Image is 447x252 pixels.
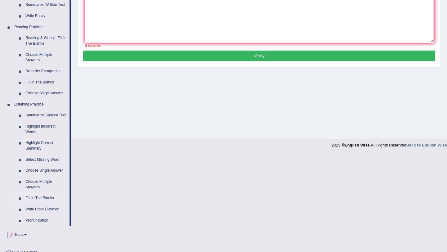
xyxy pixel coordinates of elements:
strong: English Wise. [345,143,371,147]
a: Summarize Spoken Text [23,110,70,121]
a: Listening Practice [11,99,70,110]
a: Write From Dictation [23,204,70,215]
button: Verify [83,51,435,61]
a: Choose Single Answer [23,88,70,99]
a: Highlight Incorrect Words [23,121,70,137]
div: 0 words [85,43,434,49]
a: Fill In The Blanks [23,193,70,204]
a: Choose Multiple Answers [23,176,70,193]
a: Reading & Writing: Fill In The Blanks [23,33,70,49]
a: Tests [0,226,71,242]
a: Back to English Wise [406,143,447,147]
a: Write Essay [23,11,70,22]
a: Fill In The Blanks [23,77,70,88]
a: Highlight Correct Summary [23,137,70,154]
a: Choose Multiple Answers [23,49,70,66]
a: Select Missing Word [23,154,70,165]
div: 2025 © All Rights Reserved [332,139,447,148]
a: Pronunciation [23,215,70,226]
a: Reading Practice [11,22,70,33]
a: Choose Single Answer [23,165,70,176]
a: Re-order Paragraphs [23,66,70,77]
